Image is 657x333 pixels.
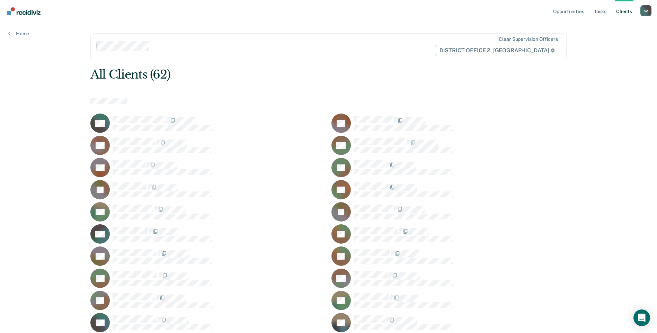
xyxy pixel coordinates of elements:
img: Recidiviz [7,7,41,15]
div: A A [640,5,651,16]
div: All Clients (62) [90,67,471,82]
div: Open Intercom Messenger [633,309,650,326]
button: Profile dropdown button [640,5,651,16]
span: DISTRICT OFFICE 2, [GEOGRAPHIC_DATA] [435,45,559,56]
a: Home [8,30,29,37]
div: Clear supervision officers [499,36,558,42]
